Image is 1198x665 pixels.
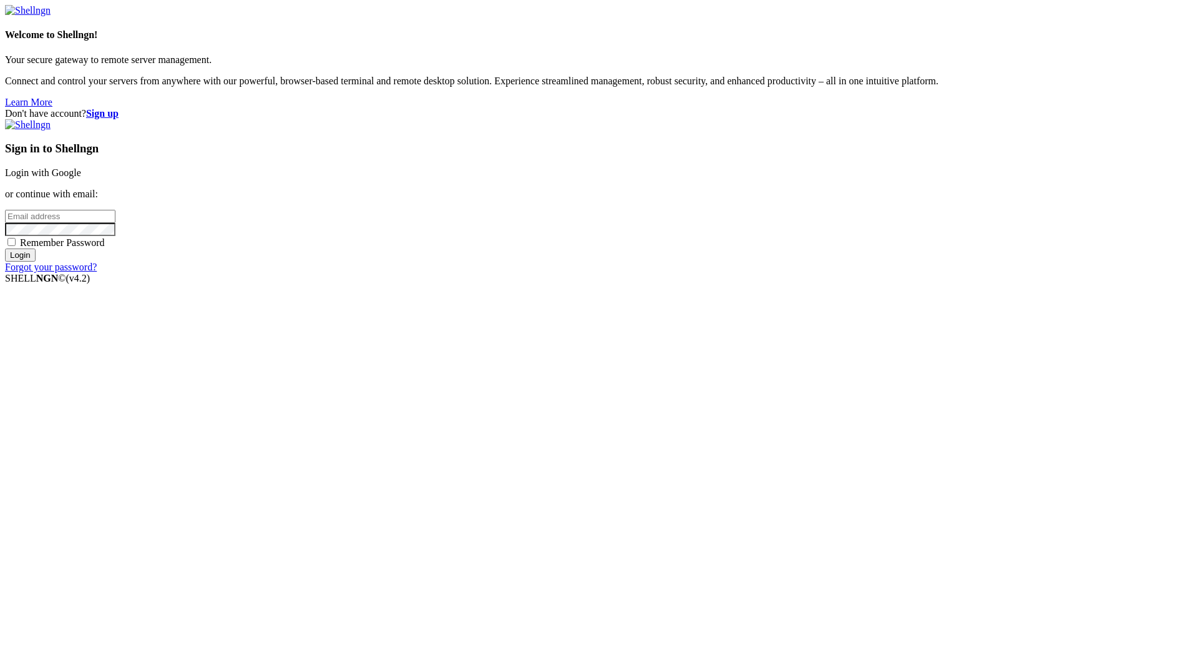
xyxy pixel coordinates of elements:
a: Sign up [86,108,119,119]
a: Forgot your password? [5,262,97,272]
a: Learn More [5,97,52,107]
div: Don't have account? [5,108,1193,119]
p: or continue with email: [5,189,1193,200]
p: Your secure gateway to remote server management. [5,54,1193,66]
b: NGN [36,273,59,283]
span: 4.2.0 [66,273,90,283]
input: Email address [5,210,115,223]
h3: Sign in to Shellngn [5,142,1193,155]
h4: Welcome to Shellngn! [5,29,1193,41]
input: Login [5,249,36,262]
img: Shellngn [5,5,51,16]
span: Remember Password [20,237,105,248]
img: Shellngn [5,119,51,131]
input: Remember Password [7,238,16,246]
a: Login with Google [5,167,81,178]
span: SHELL © [5,273,90,283]
p: Connect and control your servers from anywhere with our powerful, browser-based terminal and remo... [5,76,1193,87]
